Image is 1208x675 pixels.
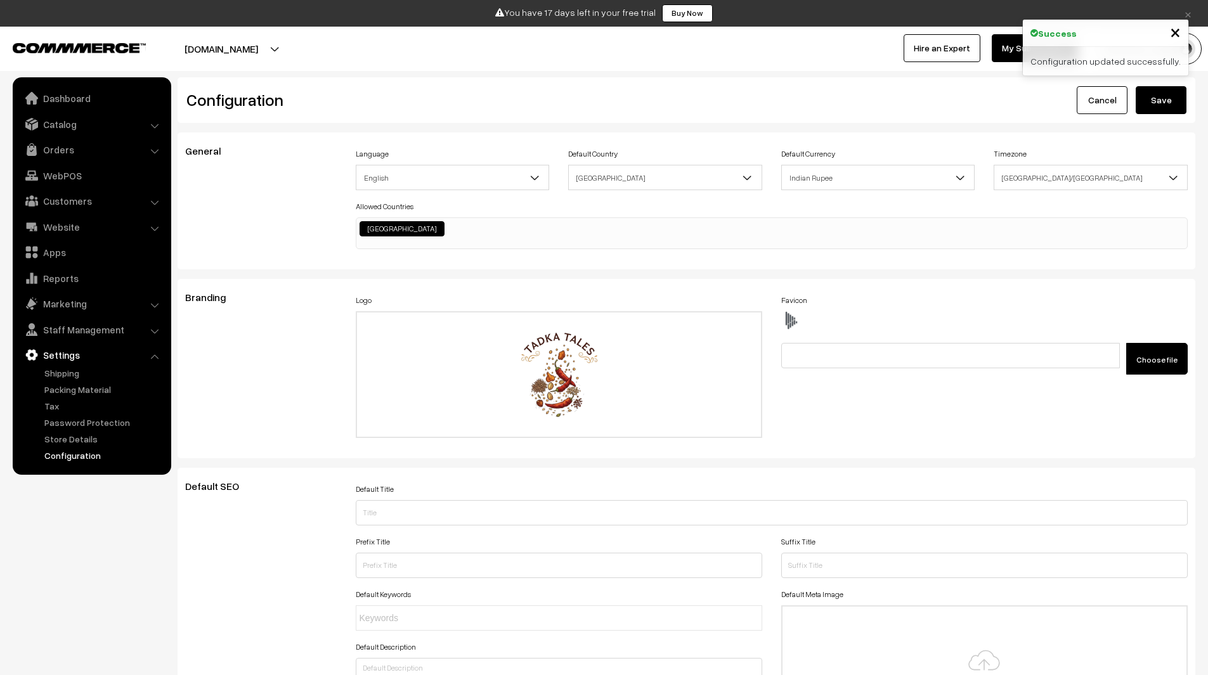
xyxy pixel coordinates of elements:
[41,449,167,462] a: Configuration
[4,4,1204,22] div: You have 17 days left in your free trial
[16,87,167,110] a: Dashboard
[185,480,254,492] span: Default SEO
[16,164,167,187] a: WebPOS
[16,344,167,366] a: Settings
[41,416,167,429] a: Password Protection
[356,295,372,306] label: Logo
[360,221,445,236] li: India
[781,553,1188,578] input: Suffix Title
[781,165,975,190] span: Indian Rupee
[41,366,167,380] a: Shipping
[781,311,800,330] img: favicon.ico
[356,201,413,212] label: Allowed Countries
[1136,355,1178,364] span: Choose file
[41,432,167,446] a: Store Details
[781,589,843,600] label: Default Meta Image
[356,165,550,190] span: English
[356,589,411,600] label: Default Keywords
[16,241,167,264] a: Apps
[994,148,1027,160] label: Timezone
[1038,27,1077,40] strong: Success
[13,43,146,53] img: COMMMERCE
[16,138,167,161] a: Orders
[1023,47,1188,75] div: Configuration updated successfully.
[13,39,124,55] a: COMMMERCE
[994,167,1187,189] span: Asia/Kolkata
[41,399,167,413] a: Tax
[16,190,167,212] a: Customers
[356,167,549,189] span: English
[356,553,762,578] input: Prefix Title
[356,641,416,653] label: Default Description
[186,90,677,110] h2: Configuration
[356,500,1188,525] input: Title
[356,484,394,495] label: Default Title
[356,148,389,160] label: Language
[140,33,302,65] button: [DOMAIN_NAME]
[185,145,236,157] span: General
[185,291,241,304] span: Branding
[568,165,762,190] span: India
[662,4,713,22] a: Buy Now
[16,267,167,290] a: Reports
[781,148,835,160] label: Default Currency
[1179,6,1197,21] a: ×
[782,167,975,189] span: Indian Rupee
[994,165,1188,190] span: Asia/Kolkata
[569,167,762,189] span: India
[1170,20,1181,43] span: ×
[781,536,815,548] label: Suffix Title
[356,536,390,548] label: Prefix Title
[16,318,167,341] a: Staff Management
[1170,22,1181,41] button: Close
[16,292,167,315] a: Marketing
[568,148,618,160] label: Default Country
[781,295,807,306] label: Favicon
[904,34,980,62] a: Hire an Expert
[360,612,471,625] input: Keywords
[1077,86,1127,114] a: Cancel
[992,34,1078,62] a: My Subscription
[16,113,167,136] a: Catalog
[41,383,167,396] a: Packing Material
[1136,86,1186,114] button: Save
[16,215,167,238] a: Website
